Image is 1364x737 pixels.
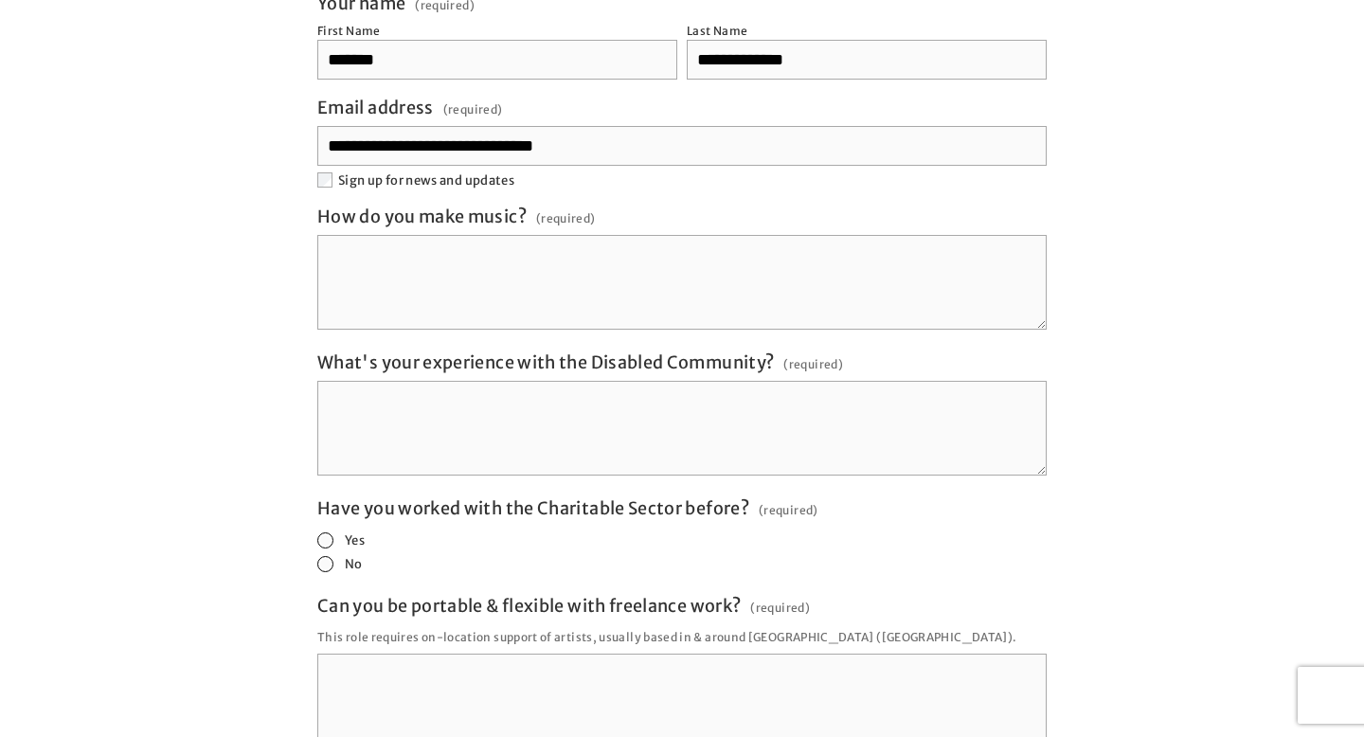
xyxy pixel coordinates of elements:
[750,595,810,620] span: (required)
[345,532,365,548] span: Yes
[317,24,381,38] div: First Name
[338,172,514,189] span: Sign up for news and updates
[759,497,818,523] span: (required)
[317,351,774,373] span: What's your experience with the Disabled Community?
[317,172,332,188] input: Sign up for news and updates
[317,595,741,617] span: Can you be portable & flexible with freelance work?
[345,556,363,572] span: No
[317,497,749,519] span: Have you worked with the Charitable Sector before?
[317,97,434,118] span: Email address
[783,351,843,377] span: (required)
[443,97,503,122] span: (required)
[317,206,527,227] span: How do you make music?
[536,206,596,231] span: (required)
[317,624,1047,650] p: This role requires on-location support of artists, usually based in & around [GEOGRAPHIC_DATA] ([...
[687,24,747,38] div: Last Name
